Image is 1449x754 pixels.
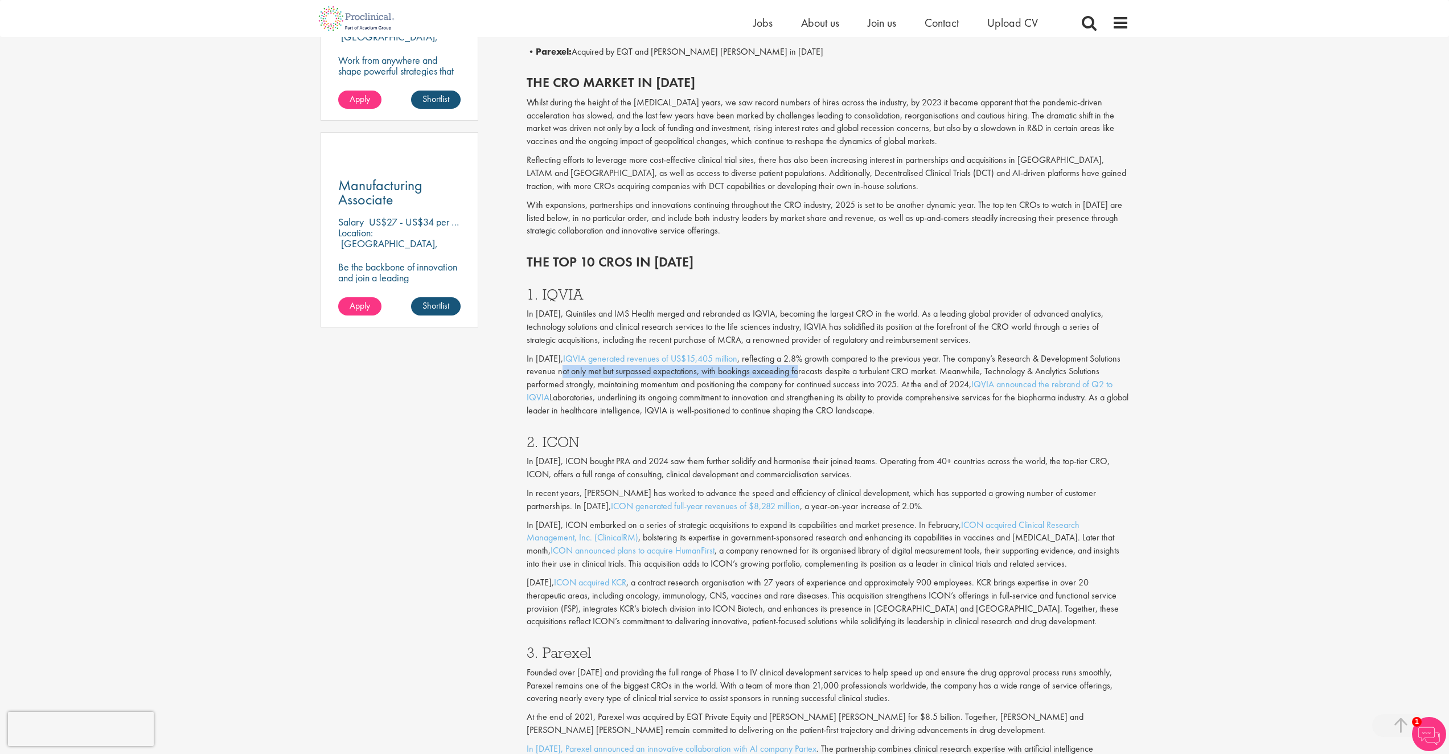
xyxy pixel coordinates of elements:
[338,226,373,239] span: Location:
[8,712,154,746] iframe: reCAPTCHA
[527,199,1129,238] p: With expansions, partnerships and innovations continuing throughout the CRO industry, 2025 is set...
[554,576,626,588] a: ICON acquired KCR
[611,500,800,512] a: ICON generated full-year revenues of $8,282 million
[338,30,438,54] p: [GEOGRAPHIC_DATA], [GEOGRAPHIC_DATA]
[527,255,1129,269] h2: The top 10 CROs in [DATE]
[551,544,715,556] a: ICON announced plans to acquire HumanFirst
[527,711,1129,737] p: At the end of 2021, Parexel was acquired by EQT Private Equity and [PERSON_NAME] [PERSON_NAME] fo...
[338,91,381,109] a: Apply
[527,46,1129,59] p: • Acquired by EQT and [PERSON_NAME] [PERSON_NAME] in [DATE]
[338,215,364,228] span: Salary
[338,237,438,261] p: [GEOGRAPHIC_DATA], [GEOGRAPHIC_DATA]
[527,287,1129,302] h3: 1. IQVIA
[527,435,1129,449] h3: 2. ICON
[350,300,370,312] span: Apply
[987,15,1038,30] a: Upload CV
[536,46,572,58] b: Parexel:
[925,15,959,30] a: Contact
[411,91,461,109] a: Shortlist
[753,15,773,30] a: Jobs
[338,175,422,209] span: Manufacturing Associate
[527,154,1129,193] p: Reflecting efforts to leverage more cost-effective clinical trial sites, there has also been incr...
[338,297,381,315] a: Apply
[527,455,1129,481] p: In [DATE], ICON bought PRA and 2024 saw them further solidify and harmonise their joined teams. O...
[338,261,461,315] p: Be the backbone of innovation and join a leading pharmaceutical company to help keep life-changin...
[563,353,737,364] a: IQVIA generated revenues of US$15,405 million
[527,666,1129,706] p: Founded over [DATE] and providing the full range of Phase I to IV clinical development services t...
[338,178,461,207] a: Manufacturing Associate
[527,96,1129,148] p: Whilst during the height of the [MEDICAL_DATA] years, we saw record numbers of hires across the i...
[338,55,461,120] p: Work from anywhere and shape powerful strategies that drive results! Enjoy the freedom of remote ...
[801,15,839,30] a: About us
[350,93,370,105] span: Apply
[527,75,1129,90] h2: The CRO market in [DATE]
[868,15,896,30] a: Join us
[527,576,1129,628] p: [DATE], , a contract research organisation with 27 years of experience and approximately 900 empl...
[527,645,1129,660] h3: 3. Parexel
[369,215,469,228] p: US$27 - US$34 per hour
[527,487,1129,513] p: In recent years, [PERSON_NAME] has worked to advance the speed and efficiency of clinical develop...
[527,353,1129,417] p: In [DATE], , reflecting a 2.8% growth compared to the previous year. The company’s Research & Dev...
[527,308,1129,347] p: In [DATE], Quintiles and IMS Health merged and rebranded as IQVIA, becoming the largest CRO in th...
[1412,717,1422,727] span: 1
[1412,717,1446,751] img: Chatbot
[527,519,1079,544] a: ICON acquired Clinical Research Management, Inc. (ClinicalRM)
[411,297,461,315] a: Shortlist
[527,519,1129,571] p: In [DATE], ICON embarked on a series of strategic acquisitions to expand its capabilities and mar...
[527,378,1113,403] a: IQVIA announced the rebrand of Q2 to IQVIA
